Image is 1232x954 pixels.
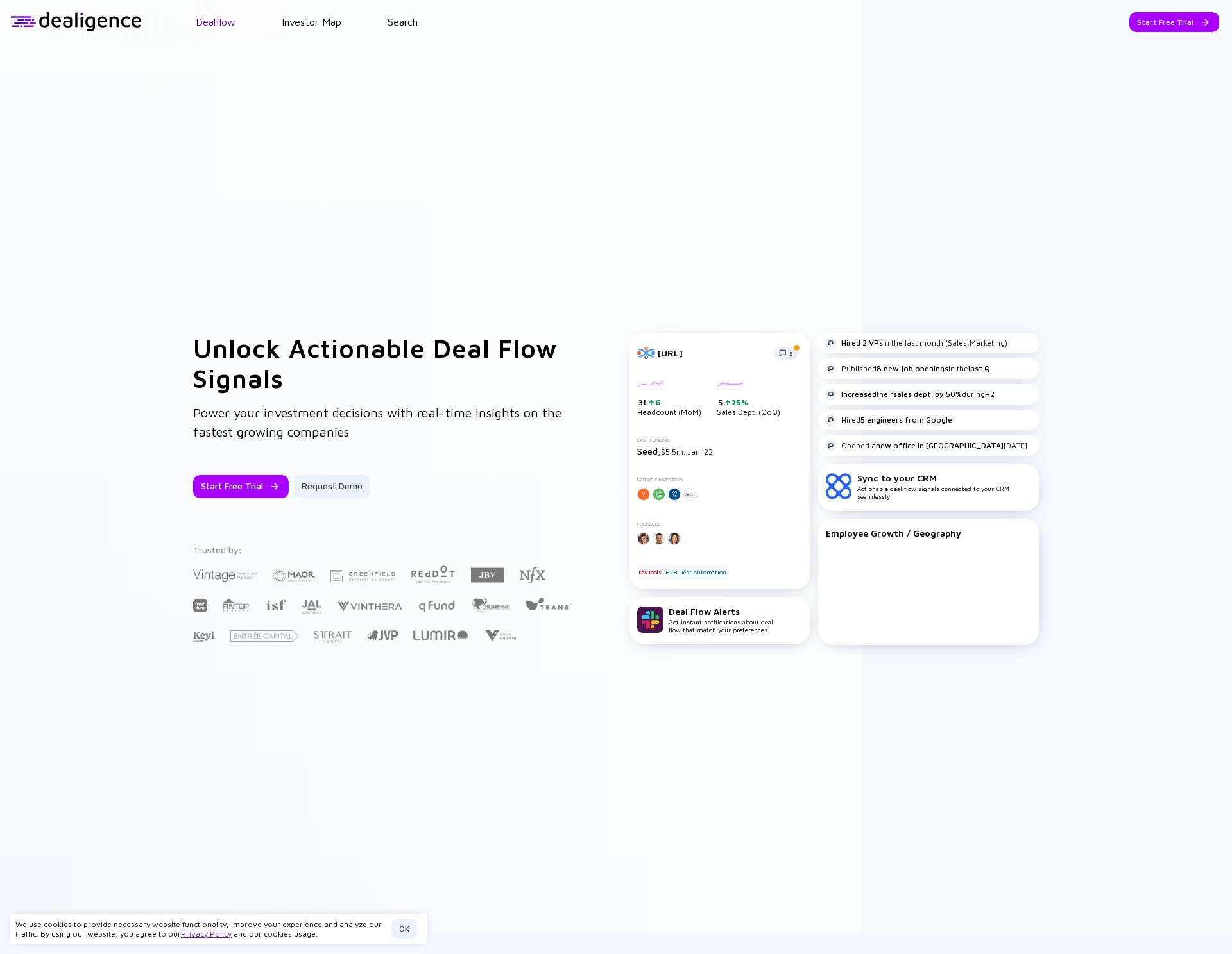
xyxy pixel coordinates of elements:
div: B2B [664,565,678,578]
span: Power your investment decisions with real-time insights on the fastest growing companies [193,405,561,439]
div: $5.5m, Jan `22 [637,446,803,456]
div: 25% [730,397,749,407]
img: The Elephant [471,598,510,613]
div: Published in the [826,364,990,374]
img: Israel Secondary Fund [265,599,286,610]
strong: 5 engineers from Google [860,415,952,424]
a: Search [388,16,418,28]
div: Opened a [DATE] [826,440,1027,451]
span: Seed, [637,446,661,456]
img: Lumir Ventures [413,630,468,640]
div: Employee Growth / Geography [826,528,1032,539]
div: Trusted by: [193,544,574,555]
div: Notable Investors [637,477,803,483]
strong: H2 [985,389,995,399]
img: Key1 Capital [193,631,215,643]
div: Hired [826,415,952,425]
strong: new office in [GEOGRAPHIC_DATA] [876,440,1004,450]
img: Jerusalem Venture Partners [367,630,398,640]
button: Request Demo [294,475,370,498]
img: JAL Ventures [302,600,321,614]
strong: 8 new job openings [877,364,948,373]
div: Get instant notifications about deal flow that match your preferences [669,606,773,633]
img: Red Dot Capital Partners [411,563,456,584]
a: Privacy Policy [181,929,232,939]
div: Actionable deal flow signals connected to your CRM seamlessly [857,473,1032,500]
img: Viola Growth [483,630,517,642]
strong: Hired 2 VPs [841,338,883,347]
img: Greenfield Partners [330,570,395,582]
div: in the last month (Sales,Marketing) [826,338,1007,348]
div: [URL] [658,347,766,358]
strong: Increased [841,389,877,399]
img: Vinthera [337,600,402,612]
div: 5 [718,397,780,408]
strong: sales dept. by 50% [893,389,962,399]
div: We use cookies to provide necessary website functionality, improve your experience and analyze ou... [15,919,386,939]
div: 6 [654,397,661,407]
img: FINTOP Capital [223,598,250,612]
div: Headcount (MoM) [637,380,701,417]
button: OK [391,919,417,939]
div: Last Funding [637,437,803,443]
div: Sales Dept. (QoQ) [717,380,780,417]
div: Founders [637,521,803,527]
img: Q Fund [418,598,456,614]
img: Vintage Investment Partners [193,568,257,583]
div: their during [826,389,995,399]
a: Investor Map [282,16,341,28]
div: Sync to your CRM [857,473,1032,483]
img: JBV Capital [471,567,504,583]
img: Team8 [526,597,572,610]
img: Strait Capital [314,631,352,643]
button: Start Free Trial [193,475,289,498]
img: Maor Investments [273,565,315,587]
img: NFX [520,567,545,583]
h1: Unlock Actionable Deal Flow Signals [193,333,578,393]
strong: last Q [968,364,990,373]
a: Dealflow [196,16,235,28]
div: DevTools [637,565,663,578]
img: Entrée Capital [230,630,298,642]
div: 31 [638,397,701,408]
div: Deal Flow Alerts [669,606,773,617]
button: Start Free Trial [1129,12,1219,32]
div: Test Automation [680,565,727,578]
